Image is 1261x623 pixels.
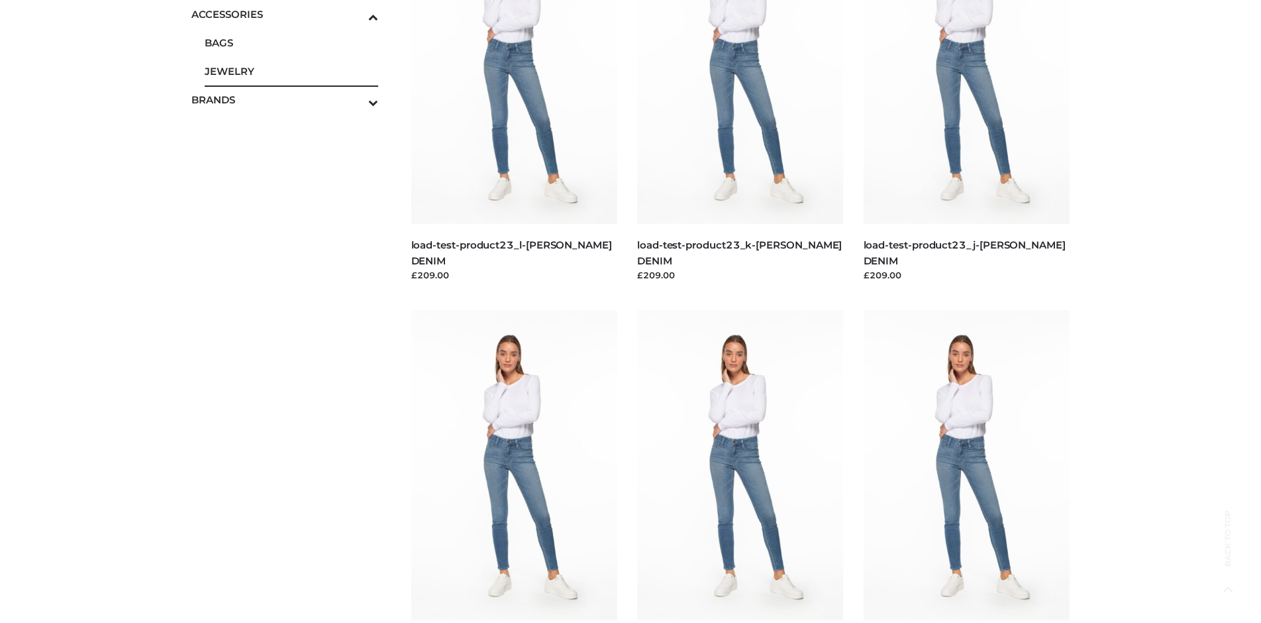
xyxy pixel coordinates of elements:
[411,268,618,282] div: £209.00
[191,85,378,114] a: BRANDSToggle Submenu
[411,239,612,266] a: load-test-product23_l-[PERSON_NAME] DENIM
[205,35,378,50] span: BAGS
[205,28,378,57] a: BAGS
[205,64,378,79] span: JEWELRY
[1211,534,1244,567] span: Back to top
[191,7,378,22] span: ACCESSORIES
[205,57,378,85] a: JEWELRY
[637,268,844,282] div: £209.00
[332,85,378,114] button: Toggle Submenu
[864,239,1066,266] a: load-test-product23_j-[PERSON_NAME] DENIM
[191,92,378,107] span: BRANDS
[864,268,1070,282] div: £209.00
[637,239,842,266] a: load-test-product23_k-[PERSON_NAME] DENIM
